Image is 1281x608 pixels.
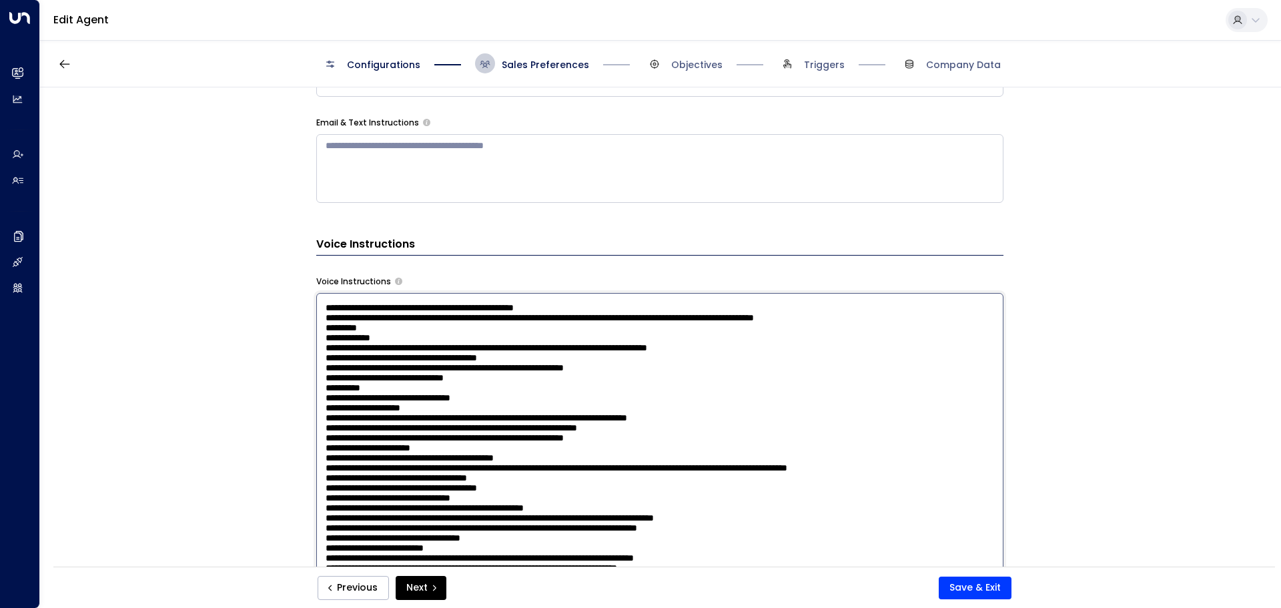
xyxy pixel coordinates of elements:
label: Email & Text Instructions [316,117,419,129]
button: Next [396,576,446,600]
span: Triggers [804,58,845,71]
span: Configurations [347,58,420,71]
a: Edit Agent [53,12,109,27]
button: Provide any specific instructions you want the agent to follow only when responding to leads via ... [423,119,430,126]
button: Save & Exit [939,577,1011,599]
button: Previous [318,576,389,600]
button: Provide specific instructions for phone conversations, such as tone, pacing, information to empha... [395,278,402,285]
h3: Voice Instructions [316,236,1003,256]
span: Objectives [671,58,723,71]
span: Sales Preferences [502,58,589,71]
span: Company Data [926,58,1001,71]
label: Voice Instructions [316,276,391,288]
